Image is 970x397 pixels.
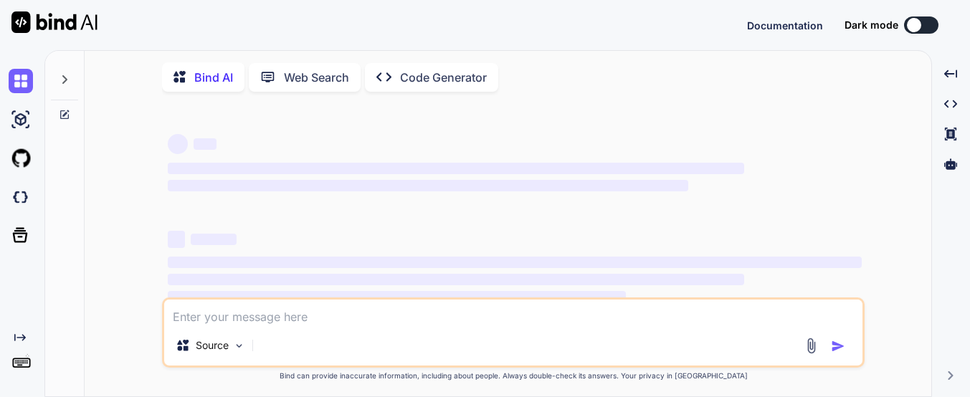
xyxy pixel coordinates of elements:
span: Dark mode [845,18,898,32]
span: ‌ [168,231,185,248]
img: ai-studio [9,107,33,132]
img: githubLight [9,146,33,171]
p: Code Generator [400,69,487,86]
span: ‌ [168,180,688,191]
p: Source [196,338,229,353]
span: Documentation [747,19,823,32]
img: Bind AI [11,11,98,33]
img: chat [9,69,33,93]
span: ‌ [168,274,743,285]
img: darkCloudIdeIcon [9,185,33,209]
p: Bind can provide inaccurate information, including about people. Always double-check its answers.... [162,370,865,381]
img: Pick Models [233,340,245,352]
p: Web Search [284,69,349,86]
img: icon [831,339,845,353]
span: ‌ [191,234,237,245]
span: ‌ [168,134,188,154]
span: ‌ [168,257,862,268]
span: ‌ [168,163,743,174]
p: Bind AI [194,69,233,86]
span: ‌ [168,291,626,302]
button: Documentation [747,18,823,33]
span: ‌ [194,138,217,150]
img: attachment [803,338,819,354]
